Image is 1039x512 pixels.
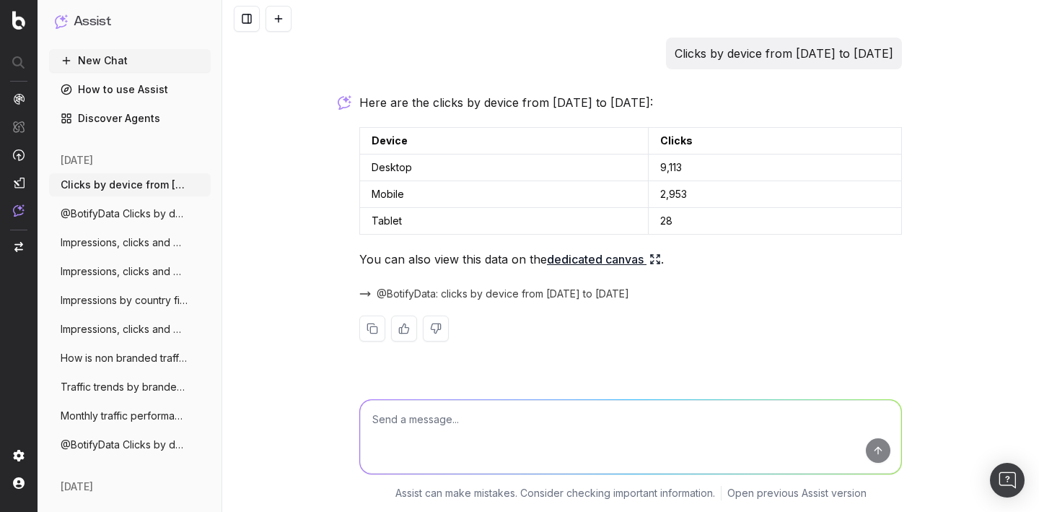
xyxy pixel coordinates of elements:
[547,249,661,269] a: dedicated canvas
[61,480,93,494] span: [DATE]
[13,121,25,133] img: Intelligence
[49,78,211,101] a: How to use Assist
[990,463,1025,498] div: Ouvrir le Messenger Intercom
[649,155,902,181] td: 9,113
[49,49,211,72] button: New Chat
[360,208,649,235] td: Tablet
[359,249,902,269] p: You can also view this data on the .
[359,287,629,301] button: @BotifyData: clicks by device from [DATE] to [DATE]
[49,260,211,283] button: Impressions, clicks and CTR by country a
[49,433,211,456] button: @BotifyData Clicks by device from 1st Se
[49,231,211,254] button: Impressions, clicks and CTR by country a
[61,178,188,192] span: Clicks by device from [DATE] to 1
[377,287,629,301] span: @BotifyData: clicks by device from [DATE] to [DATE]
[61,409,188,423] span: Monthly traffic performance across devic
[13,477,25,489] img: My account
[74,12,111,32] h1: Assist
[360,128,649,155] td: Device
[649,181,902,208] td: 2,953
[649,128,902,155] td: Clicks
[61,293,188,308] span: Impressions by country filtered on compl
[61,351,188,365] span: How is non branded traffic trending YoY
[49,202,211,225] button: @BotifyData Clicks by device from 1st Se
[727,486,867,500] a: Open previous Assist version
[649,208,902,235] td: 28
[13,149,25,161] img: Activation
[55,12,205,32] button: Assist
[61,380,188,394] span: Traffic trends by branded vs non branded
[49,318,211,341] button: Impressions, clicks and CTR by country a
[49,107,211,130] a: Discover Agents
[13,93,25,105] img: Analytics
[61,153,93,168] span: [DATE]
[12,11,25,30] img: Botify logo
[359,92,902,113] p: Here are the clicks by device from [DATE] to [DATE]:
[395,486,715,500] p: Assist can make mistakes. Consider checking important information.
[61,235,188,250] span: Impressions, clicks and CTR by country a
[49,376,211,399] button: Traffic trends by branded vs non branded
[13,450,25,461] img: Setting
[49,404,211,428] button: Monthly traffic performance across devic
[49,173,211,196] button: Clicks by device from [DATE] to 1
[675,43,893,64] p: Clicks by device from [DATE] to [DATE]
[61,322,188,337] span: Impressions, clicks and CTR by country a
[14,242,23,252] img: Switch project
[61,438,188,452] span: @BotifyData Clicks by device from 1st Se
[49,289,211,312] button: Impressions by country filtered on compl
[55,14,68,28] img: Assist
[13,177,25,188] img: Studio
[49,347,211,370] button: How is non branded traffic trending YoY
[61,264,188,279] span: Impressions, clicks and CTR by country a
[360,155,649,181] td: Desktop
[338,95,351,110] img: Botify assist logo
[360,181,649,208] td: Mobile
[13,204,25,217] img: Assist
[61,207,188,221] span: @BotifyData Clicks by device from 1st Se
